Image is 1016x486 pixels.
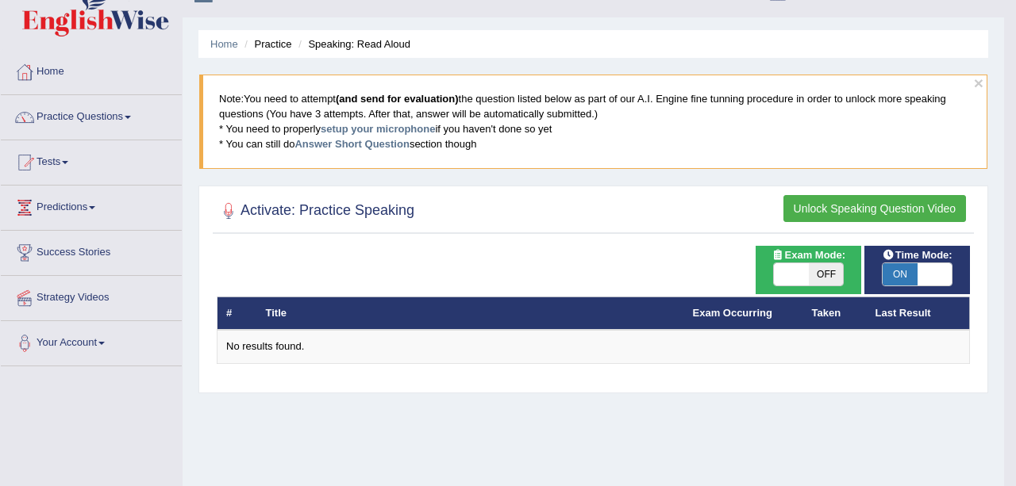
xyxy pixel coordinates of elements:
[809,263,844,285] span: OFF
[1,50,182,90] a: Home
[294,36,410,52] li: Speaking: Read Aloud
[226,339,960,354] div: No results found.
[321,123,435,135] a: setup your microphone
[867,297,970,330] th: Last Result
[803,297,867,330] th: Taken
[199,75,987,168] blockquote: You need to attempt the question listed below as part of our A.I. Engine fine tunning procedure i...
[883,263,918,285] span: ON
[766,247,852,263] span: Exam Mode:
[756,246,861,294] div: Show exams occurring in exams
[336,93,459,105] b: (and send for evaluation)
[783,195,966,222] button: Unlock Speaking Question Video
[974,75,983,91] button: ×
[241,36,291,52] li: Practice
[294,138,409,150] a: Answer Short Question
[1,276,182,316] a: Strategy Videos
[210,38,238,50] a: Home
[217,297,257,330] th: #
[1,321,182,361] a: Your Account
[693,307,772,319] a: Exam Occurring
[876,247,959,263] span: Time Mode:
[1,95,182,135] a: Practice Questions
[1,140,182,180] a: Tests
[1,231,182,270] a: Success Stories
[1,186,182,225] a: Predictions
[219,93,244,105] span: Note:
[217,199,414,223] h2: Activate: Practice Speaking
[257,297,684,330] th: Title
